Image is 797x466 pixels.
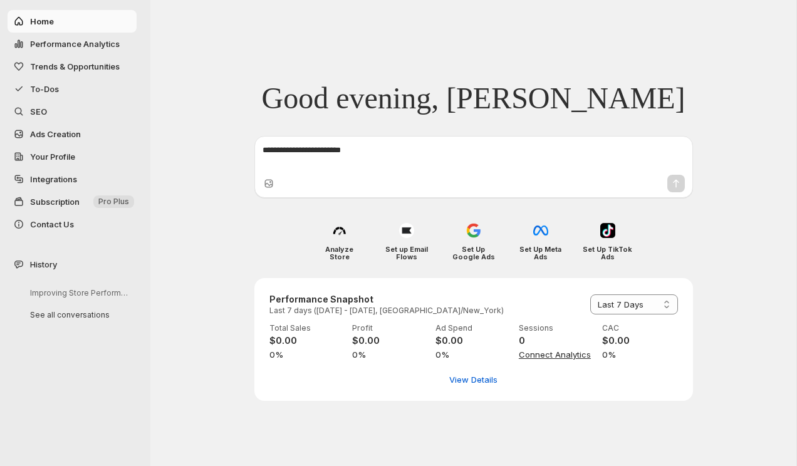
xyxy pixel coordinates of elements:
p: Sessions [519,323,595,333]
span: To-Dos [30,84,59,94]
span: 0% [602,348,678,361]
button: Subscription [8,190,137,213]
h4: Analyze Store [315,246,364,261]
h4: $0.00 [435,334,511,347]
img: Set Up Google Ads icon [466,223,481,238]
p: CAC [602,323,678,333]
h4: Set up Email Flows [382,246,431,261]
button: Trends & Opportunities [8,55,137,78]
button: Improving Store Performance Analysis Steps [20,283,139,303]
h4: 0 [519,334,595,347]
span: Subscription [30,197,80,207]
p: Profit [352,323,428,333]
button: Contact Us [8,213,137,236]
span: Good evening, [PERSON_NAME] [262,80,685,116]
span: Contact Us [30,219,74,229]
button: View detailed performance [442,370,505,390]
span: Trends & Opportunities [30,61,120,71]
button: To-Dos [8,78,137,100]
h4: $0.00 [602,334,678,347]
span: SEO [30,106,47,116]
button: Upload image [263,177,275,190]
button: Performance Analytics [8,33,137,55]
img: Set up Email Flows icon [399,223,414,238]
span: Ads Creation [30,129,81,139]
span: 0% [352,348,428,361]
button: Ads Creation [8,123,137,145]
p: Last 7 days ([DATE] - [DATE], [GEOGRAPHIC_DATA]/New_York) [269,306,504,316]
span: Connect Analytics [519,348,595,361]
span: Your Profile [30,152,75,162]
h3: Performance Snapshot [269,293,504,306]
button: See all conversations [20,305,139,324]
span: Performance Analytics [30,39,120,49]
h4: $0.00 [269,334,345,347]
p: Ad Spend [435,323,511,333]
span: Integrations [30,174,77,184]
h4: $0.00 [352,334,428,347]
h4: Set Up Meta Ads [516,246,565,261]
p: Total Sales [269,323,345,333]
h4: Set Up TikTok Ads [583,246,632,261]
img: Set Up TikTok Ads icon [600,223,615,238]
span: 0% [435,348,511,361]
a: SEO [8,100,137,123]
span: Pro Plus [98,197,129,207]
img: Set Up Meta Ads icon [533,223,548,238]
span: History [30,258,57,271]
a: Your Profile [8,145,137,168]
img: Analyze Store icon [332,223,347,238]
h4: Set Up Google Ads [449,246,498,261]
span: 0% [269,348,345,361]
button: Home [8,10,137,33]
span: View Details [449,373,497,386]
span: Home [30,16,54,26]
a: Integrations [8,168,137,190]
